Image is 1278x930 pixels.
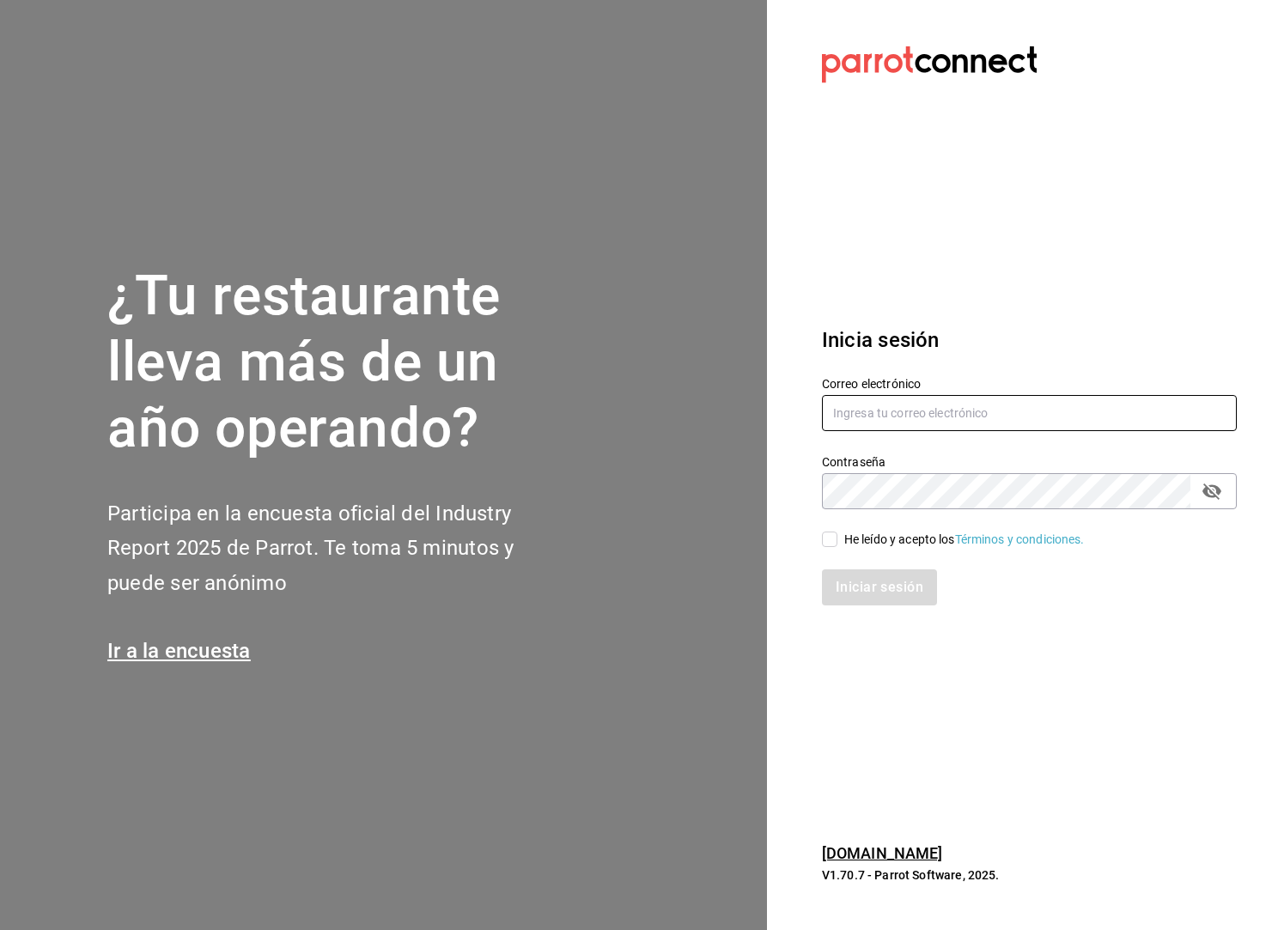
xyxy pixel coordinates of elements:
a: Términos y condiciones. [955,532,1085,546]
input: Ingresa tu correo electrónico [822,395,1237,431]
h2: Participa en la encuesta oficial del Industry Report 2025 de Parrot. Te toma 5 minutos y puede se... [107,496,571,601]
label: Contraseña [822,456,1237,468]
p: V1.70.7 - Parrot Software, 2025. [822,866,1237,884]
h3: Inicia sesión [822,325,1237,356]
label: Correo electrónico [822,378,1237,390]
a: [DOMAIN_NAME] [822,844,943,862]
a: Ir a la encuesta [107,639,251,663]
div: He leído y acepto los [844,531,1085,549]
button: passwordField [1197,477,1226,506]
h1: ¿Tu restaurante lleva más de un año operando? [107,264,571,461]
